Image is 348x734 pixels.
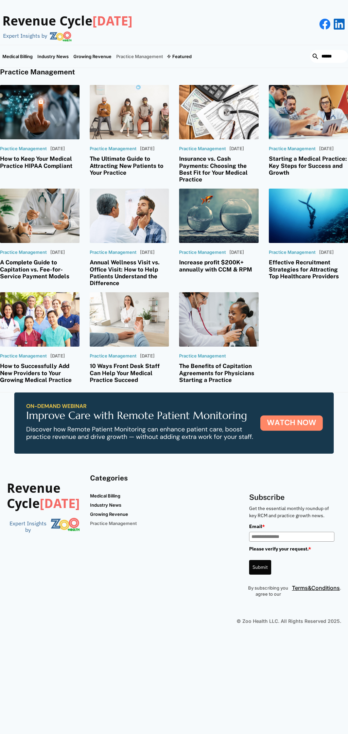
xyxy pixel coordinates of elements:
h4: Categories [90,474,156,483]
h3: The Ultimate Guide to Attracting New Patients to Your Practice [90,155,169,176]
p: [DATE] [319,250,334,255]
p: [DATE] [140,250,155,255]
a: Practice Management[DATE]The Ultimate Guide to Attracting New Patients to Your Practice [90,85,169,176]
h2: Subscribe [249,493,334,502]
span: [DATE] [40,496,80,511]
a: Practice ManagementThe Benefits of Capitation Agreements for Physicians Starting a Practice [179,292,259,384]
a: Practice Management[DATE]Insurance vs. Cash Payments: Choosing the Best Fit for Your Medical Prac... [179,85,259,183]
p: [DATE] [140,353,155,359]
span: & [308,584,311,591]
p: Practice Management [179,146,226,152]
a: Growing Revenue [90,510,130,519]
p: [DATE] [319,146,334,152]
h3: 10 Ways Front Desk Staff Can Help Your Medical Practice Succeed [90,363,169,383]
h3: Revenue Cycle [2,14,133,29]
p: [DATE] [50,146,65,152]
div: Expert Insights by [3,33,47,39]
p: Get the essential monthly roundup of key RCM and practice growth news. [249,505,334,519]
p: © Zoo Health LLC. All Rights Reserved 2025. [237,617,341,625]
p: Practice Management [90,250,137,255]
button: Submit [249,560,271,574]
label: Please verify your request. [249,545,334,553]
a: Practice Management [90,519,139,528]
p: Practice Management [269,146,316,152]
a: Practice Management [114,45,166,68]
a: Practice Management[DATE]Increase profit $200K+ annually with CCM & RPM [179,189,259,273]
h3: Insurance vs. Cash Payments: Choosing the Best Fit for Your Medical Practice [179,155,259,183]
p: Practice Management [179,353,226,359]
h3: Increase profit $200K+ annually with CCM & RPM [179,259,259,273]
h3: Revenue Cycle [7,481,80,512]
p: By subscribing you agree to our . [244,585,341,597]
p: [DATE] [229,250,244,255]
a: Medical Billing [90,491,123,500]
p: Practice Management [179,250,226,255]
p: [DATE] [140,146,155,152]
p: Practice Management [90,353,137,359]
a: Growing Revenue [71,45,114,68]
div: Expert Insights by [6,520,50,533]
a: Practice Management[DATE]Annual Wellness Visit vs. Office Visit: How to Help Patients Understand ... [90,189,169,287]
p: [DATE] [50,353,65,359]
a: Industry News [90,501,124,509]
div: Featured [172,54,192,59]
p: Practice Management [269,250,316,255]
a: Terms&Conditions [292,585,340,597]
span: [DATE] [92,14,133,29]
label: Email [249,523,334,530]
p: [DATE] [50,250,65,255]
h3: Annual Wellness Visit vs. Office Visit: How to Help Patients Understand the Difference [90,259,169,287]
a: Practice Management[DATE]10 Ways Front Desk Staff Can Help Your Medical Practice Succeed [90,292,169,384]
h3: The Benefits of Capitation Agreements for Physicians Starting a Practice [179,363,259,383]
p: Practice Management [90,146,137,152]
p: [DATE] [229,146,244,152]
a: Revenue Cycle[DATE]Expert Insights by [7,474,80,597]
a: Industry News [35,45,71,68]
